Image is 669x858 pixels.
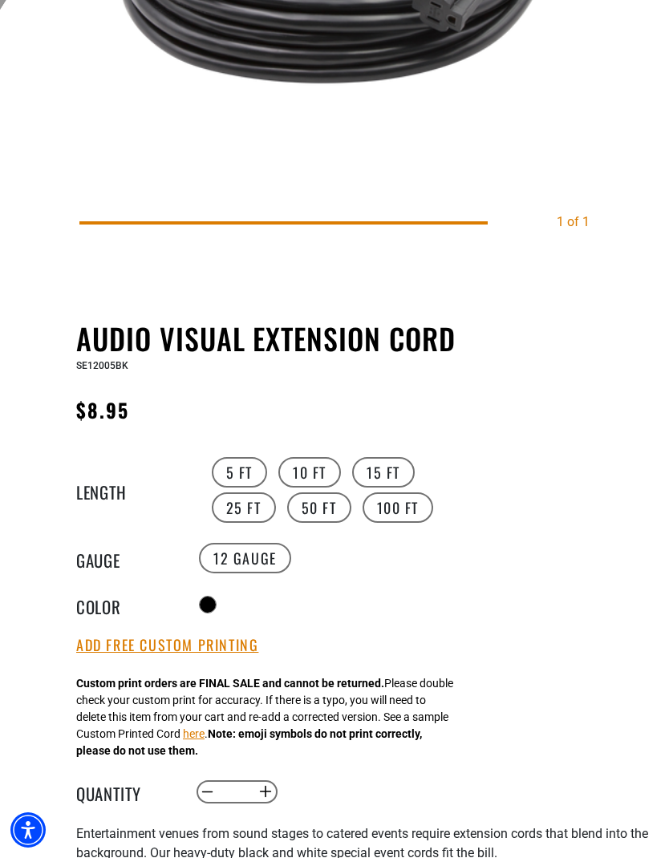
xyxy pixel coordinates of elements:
[287,492,351,523] label: 50 FT
[199,543,291,573] label: 12 Gauge
[76,637,258,654] button: Add Free Custom Printing
[76,727,422,757] strong: Note: emoji symbols do not print correctly, please do not use them.
[76,395,129,424] span: $8.95
[76,594,156,615] legend: Color
[212,457,267,488] label: 5 FT
[352,457,415,488] label: 15 FT
[183,726,205,743] button: here
[76,781,156,802] label: Quantity
[76,360,128,371] span: SE12005BK
[76,480,156,500] legend: Length
[76,675,453,759] div: Please double check your custom print for accuracy. If there is a typo, you will need to delete t...
[212,492,276,523] label: 25 FT
[278,457,341,488] label: 10 FT
[363,492,434,523] label: 100 FT
[76,677,384,690] strong: Custom print orders are FINAL SALE and cannot be returned.
[76,322,657,355] h1: Audio Visual Extension Cord
[76,548,156,569] legend: Gauge
[557,212,590,232] div: 1 of 1
[10,812,46,848] div: Accessibility Menu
